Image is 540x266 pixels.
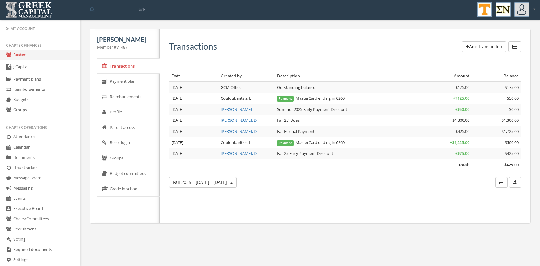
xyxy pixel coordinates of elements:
div: Balance [474,73,519,79]
td: [DATE] [169,148,218,159]
span: VT487 [116,44,127,50]
span: $0.00 [509,107,519,112]
a: Payment plan [97,74,160,89]
td: [DATE] [169,104,218,115]
span: + $75.00 [455,150,469,156]
span: Couloubaritsis, L [221,95,251,101]
span: $500.00 [505,140,519,145]
td: [DATE] [169,93,218,104]
a: Profile [97,104,160,120]
div: Date [171,73,216,79]
td: Total: [169,159,472,170]
span: [PERSON_NAME] [97,36,146,43]
a: [PERSON_NAME], D [221,129,257,134]
div: Description [277,73,420,79]
a: Parent access [97,120,160,135]
span: ⌘K [138,7,146,13]
a: Transactions [97,59,160,74]
span: Fall 25 Early Payment Discount [277,150,333,156]
div: My Account [6,26,74,31]
button: Add transaction [462,41,506,52]
td: [DATE] [169,115,218,126]
td: [DATE] [169,82,218,93]
span: MasterCard ending in 6260 [277,95,345,101]
td: Outstanding balance [274,82,422,93]
div: Created by [221,73,272,79]
span: $1,300.00 [502,117,519,123]
h3: Transactions [169,41,217,51]
span: Fall 2025 [173,179,227,185]
span: $50.00 [507,95,519,101]
a: [PERSON_NAME], D [221,117,257,123]
span: $1,300.00 [452,117,469,123]
span: Fall 25' Dues [277,117,300,123]
button: Fall 2025[DATE] - [DATE] [169,177,237,188]
span: + $1,225.00 [450,140,469,145]
span: MasterCard ending in 6260 [277,140,345,145]
span: $425.00 [504,162,519,168]
span: + $125.00 [453,95,469,101]
span: $175.00 [456,85,469,90]
td: [DATE] [169,137,218,148]
a: [PERSON_NAME], D [221,150,257,156]
a: Reimbursements [97,89,160,105]
div: Member # [97,44,152,50]
span: $425.00 [505,150,519,156]
span: + $50.00 [455,107,469,112]
a: [PERSON_NAME] [221,107,252,112]
a: Grade in school [97,181,160,197]
a: Groups [97,150,160,166]
span: $175.00 [505,85,519,90]
span: $425.00 [456,129,469,134]
span: Summer 2025 Early Payment Discount [277,107,347,112]
span: Payment [277,140,294,146]
span: Payment [277,96,294,102]
td: GCM Office [218,82,274,93]
span: Couloubaritsis, L [221,140,251,145]
div: Amount [425,73,469,79]
td: [DATE] [169,126,218,137]
span: Fall Formal Payment [277,129,315,134]
a: Budget committees [97,166,160,181]
a: Reset login [97,135,160,150]
span: [DATE] - [DATE] [196,179,227,185]
span: $1,725.00 [502,129,519,134]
